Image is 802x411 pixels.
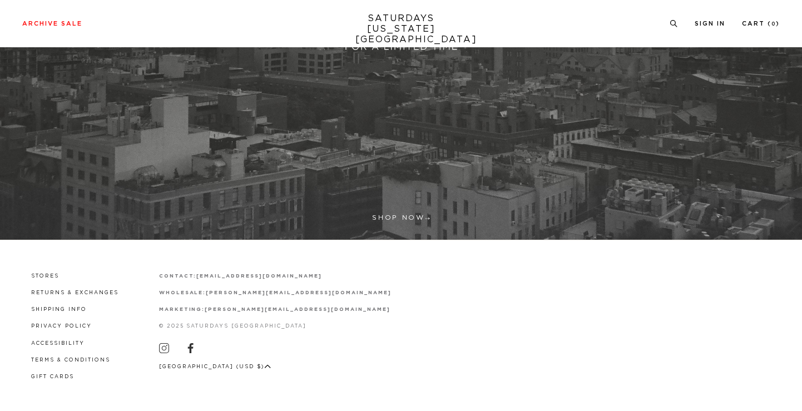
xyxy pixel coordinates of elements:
[31,290,118,295] a: Returns & Exchanges
[159,307,205,312] strong: marketing:
[31,324,92,329] a: Privacy Policy
[206,290,391,295] a: [PERSON_NAME][EMAIL_ADDRESS][DOMAIN_NAME]
[742,21,780,27] a: Cart (0)
[159,290,206,295] strong: wholesale:
[771,22,776,27] small: 0
[22,21,82,27] a: Archive Sale
[31,274,59,279] a: Stores
[159,322,392,330] p: © 2025 Saturdays [GEOGRAPHIC_DATA]
[31,358,110,363] a: Terms & Conditions
[355,13,447,45] a: SATURDAYS[US_STATE][GEOGRAPHIC_DATA]
[31,374,74,379] a: Gift Cards
[695,21,725,27] a: Sign In
[205,307,390,312] a: [PERSON_NAME][EMAIL_ADDRESS][DOMAIN_NAME]
[196,274,321,279] a: [EMAIL_ADDRESS][DOMAIN_NAME]
[159,274,197,279] strong: contact:
[31,307,87,312] a: Shipping Info
[159,363,271,371] button: [GEOGRAPHIC_DATA] (USD $)
[31,341,85,346] a: Accessibility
